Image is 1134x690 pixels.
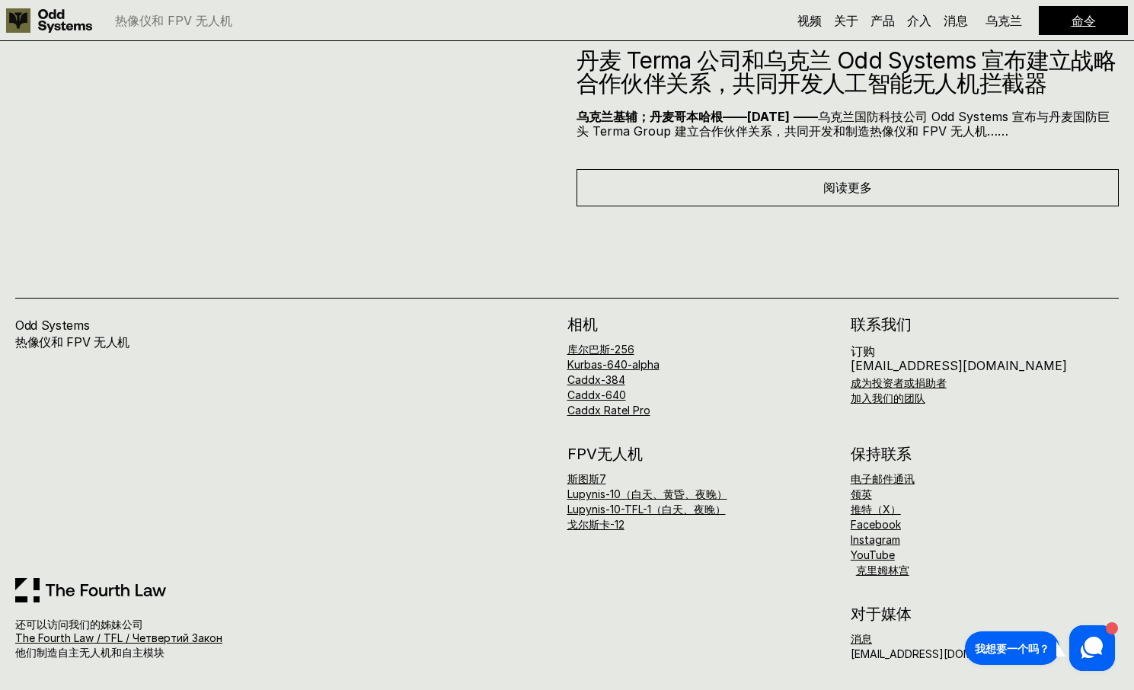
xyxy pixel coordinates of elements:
a: 视频 [797,13,822,28]
a: Kurbas-640-alpha [567,358,660,371]
a: The Fourth Law / TFL / Четвертий Закон [15,631,222,644]
font: FPV无人机 [567,445,643,463]
a: Facebook [851,518,901,531]
font: 热像仪和 FPV 无人机 [115,13,232,28]
a: 产品 [870,13,895,28]
a: Lupynis-10-TFL-1（白天、夜晚） [567,503,726,516]
a: 消息 [851,632,872,645]
font: 相机 [567,315,598,334]
a: Instagram [851,533,900,546]
font: 订购 [851,343,875,359]
a: 命令 [1072,13,1096,28]
font: Odd Systems [15,318,89,333]
a: 关于 [834,13,858,28]
a: YouTube [851,548,895,561]
a: 推特（X） [851,503,901,516]
a: 介入 [907,13,931,28]
font: 还可以访问我们的姊妹公司 [15,618,143,631]
a: 库尔巴斯-256 [567,343,634,356]
font: [EMAIL_ADDRESS][DOMAIN_NAME] [851,358,1067,373]
a: 斯图斯7 [567,472,606,485]
a: 加入我们的团队 [851,391,925,404]
a: Caddx Ratel Pro [567,404,650,417]
a: 成为投资者或捐助者 [851,376,947,389]
font: 联系我们 [851,315,912,334]
font: 乌克兰国防科技公司 Odd Systems 宣布与丹麦国防巨头 Terma Group 建立合作伙伴关系，共同开发和制造热像仪和 FPV 无人机…… [577,109,1110,139]
font: 热像仪和 FPV 无人机 [15,334,129,350]
iframe: HelpCrunch [961,621,1119,675]
font: 阅读更多 [823,180,872,195]
a: 消息 [944,13,968,28]
a: 电子邮件通讯 [851,472,915,485]
a: 领英 [851,487,872,500]
a: Caddx-640 [567,388,626,401]
font: 他们制造自主无人机和自主模块 [15,646,165,659]
a: Caddx-384 [567,373,625,386]
font: [EMAIL_ADDRESS][DOMAIN_NAME] [851,647,1030,660]
font: 乌克兰基辅；丹麦哥本哈根——[DATE] [577,109,790,124]
font: 保持联系 [851,445,912,463]
a: 戈尔斯卡-12 [567,518,624,531]
font: 乌克兰 [985,13,1022,28]
font: —— [794,109,818,124]
font: 对于媒体 [851,605,912,623]
font: 丹麦 Terma 公司和乌克兰 Odd Systems 宣布建立战略合作伙伴关系，共同开发人工智能无人机拦截器 [577,46,1116,97]
a: Lupynis-10（白天、黄昏、夜晚） [567,487,727,500]
a: 克里姆林宫 [856,564,909,577]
